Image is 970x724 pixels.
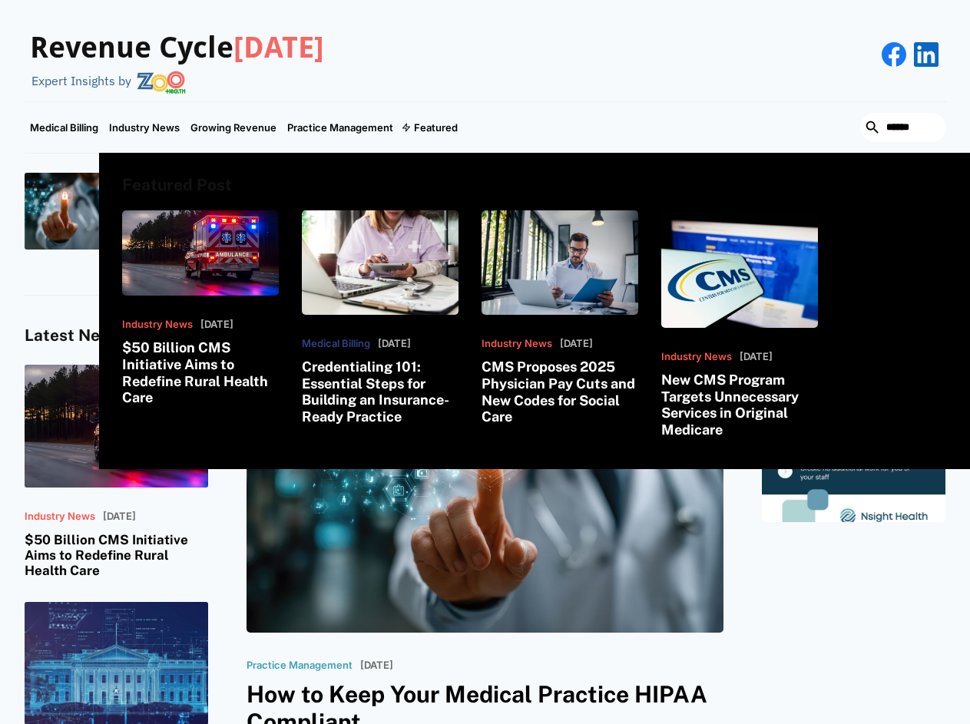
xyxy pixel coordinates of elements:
[25,365,208,579] a: Industry News[DATE]$50 Billion CMS Initiative Aims to Redefine Rural Health Care
[122,319,193,331] p: Industry News
[302,210,459,425] a: Medical Billing[DATE]Credentialing 101: Essential Steps for Building an Insurance-Ready Practice
[233,31,324,64] span: [DATE]
[25,511,95,523] p: Industry News
[661,210,818,438] a: Industry News[DATE]New CMS Program Targets Unnecessary Services in Original Medicare
[482,210,638,425] a: Industry News[DATE]CMS Proposes 2025 Physician Pay Cuts and New Codes for Social Care
[103,511,136,523] p: [DATE]
[122,210,279,406] a: Industry News[DATE]$50 Billion CMS Initiative Aims to Redefine Rural Health Care
[482,338,552,350] p: Industry News
[661,351,732,363] p: Industry News
[302,359,459,425] h3: Credentialing 101: Essential Steps for Building an Insurance-Ready Practice
[30,31,324,66] h3: Revenue Cycle
[740,351,773,363] p: [DATE]
[378,338,411,350] p: [DATE]
[104,102,185,153] a: Industry News
[482,359,638,425] h3: CMS Proposes 2025 Physician Pay Cuts and New Codes for Social Care
[414,121,458,134] div: Featured
[399,102,463,153] div: Featured
[247,660,353,672] p: Practice Management
[560,338,593,350] p: [DATE]
[200,319,233,331] p: [DATE]
[661,372,818,438] h3: New CMS Program Targets Unnecessary Services in Original Medicare
[25,326,208,345] h4: Latest News
[302,338,370,350] p: Medical Billing
[122,339,279,405] h3: $50 Billion CMS Initiative Aims to Redefine Rural Health Care
[185,102,282,153] a: Growing Revenue
[25,15,324,94] a: Revenue Cycle[DATE]Expert Insights by
[25,102,104,153] a: Medical Billing
[25,173,238,250] a: Practice ManagementHow to Keep Your Medical Practice HIPAA Compliant
[31,74,131,88] div: Expert Insights by
[360,660,393,672] p: [DATE]
[25,532,208,579] h3: $50 Billion CMS Initiative Aims to Redefine Rural Health Care
[282,102,399,153] a: Practice Management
